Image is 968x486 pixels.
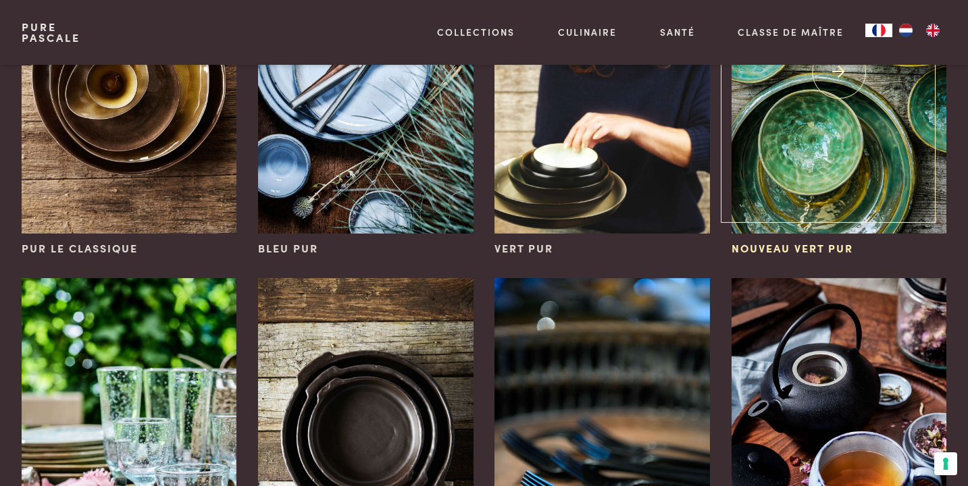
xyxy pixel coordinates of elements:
a: NL [892,24,919,37]
a: Classe de maître [738,25,844,39]
aside: Language selected: Français [865,24,946,37]
span: Bleu pur [258,240,318,256]
a: Culinaire [558,25,617,39]
a: Santé [660,25,695,39]
a: PurePascale [22,22,80,43]
span: Vert pur [494,240,553,256]
span: Pur le classique [22,240,138,256]
ul: Language list [892,24,946,37]
a: FR [865,24,892,37]
div: Language [865,24,892,37]
a: EN [919,24,946,37]
a: Collections [437,25,515,39]
span: Nouveau vert pur [732,240,853,256]
button: Vos préférences en matière de consentement pour les technologies de suivi [934,452,957,475]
